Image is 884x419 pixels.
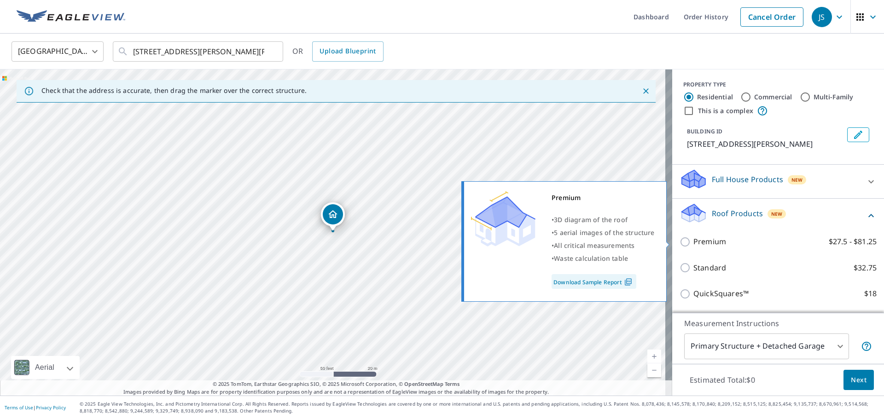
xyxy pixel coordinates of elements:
[847,127,869,142] button: Edit building 1
[647,350,661,363] a: Current Level 19, Zoom In
[687,127,722,135] p: BUILDING ID
[693,262,726,274] p: Standard
[552,213,655,226] div: •
[712,208,763,219] p: Roof Products
[552,239,655,252] div: •
[292,41,384,62] div: OR
[683,80,873,89] div: PROPERTY TYPE
[32,356,57,379] div: Aerial
[320,46,376,57] span: Upload Blueprint
[680,168,877,195] div: Full House ProductsNew
[684,318,872,329] p: Measurement Instructions
[133,39,264,64] input: Search by address or latitude-longitude
[552,191,655,204] div: Premium
[554,215,628,224] span: 3D diagram of the roof
[17,10,125,24] img: EV Logo
[312,41,383,62] a: Upload Blueprint
[682,370,762,390] p: Estimated Total: $0
[680,202,877,229] div: Roof ProductsNew
[814,92,854,102] label: Multi-Family
[404,380,443,387] a: OpenStreetMap
[552,274,636,289] a: Download Sample Report
[740,7,803,27] a: Cancel Order
[11,356,80,379] div: Aerial
[754,92,792,102] label: Commercial
[12,39,104,64] div: [GEOGRAPHIC_DATA]
[80,401,879,414] p: © 2025 Eagle View Technologies, Inc. and Pictometry International Corp. All Rights Reserved. Repo...
[622,278,634,286] img: Pdf Icon
[771,210,783,218] span: New
[829,236,877,247] p: $27.5 - $81.25
[693,288,749,299] p: QuickSquares™
[684,333,849,359] div: Primary Structure + Detached Garage
[36,404,66,411] a: Privacy Policy
[554,241,634,250] span: All critical measurements
[471,191,535,247] img: Premium
[854,262,877,274] p: $32.75
[5,404,33,411] a: Terms of Use
[41,86,307,95] p: Check that the address is accurate, then drag the marker over the correct structure.
[812,7,832,27] div: JS
[861,341,872,352] span: Your report will include the primary structure and a detached garage if one exists.
[791,176,803,184] span: New
[445,380,460,387] a: Terms
[5,405,66,410] p: |
[687,138,843,149] p: [STREET_ADDRESS][PERSON_NAME]
[552,226,655,239] div: •
[647,363,661,377] a: Current Level 19, Zoom Out
[698,106,753,115] label: This is a complex
[552,252,655,265] div: •
[321,202,345,231] div: Dropped pin, building 1, Residential property, 1817 Halstad Dr Stevens Point, WI 54482
[697,92,733,102] label: Residential
[640,85,652,97] button: Close
[693,236,726,247] p: Premium
[554,228,654,237] span: 5 aerial images of the structure
[851,374,867,386] span: Next
[864,288,877,299] p: $18
[554,254,628,263] span: Waste calculation table
[712,174,783,185] p: Full House Products
[213,380,460,388] span: © 2025 TomTom, Earthstar Geographics SIO, © 2025 Microsoft Corporation, ©
[843,370,874,390] button: Next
